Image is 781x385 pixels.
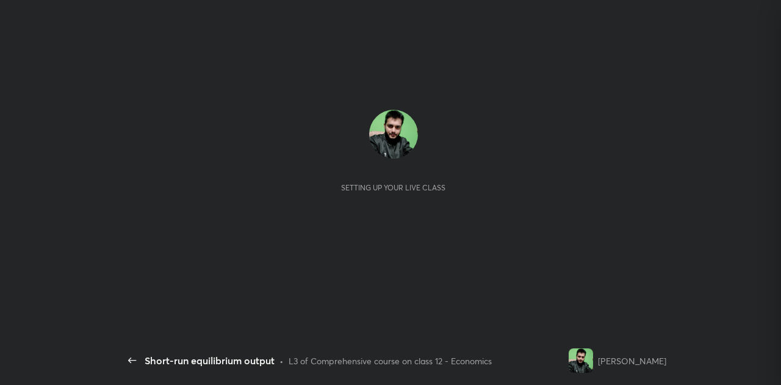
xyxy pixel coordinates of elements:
img: b5119295ba55446f9ca297f972b77beb.jpg [369,110,418,159]
div: Short-run equilibrium output [145,353,275,368]
div: Setting up your live class [341,183,445,192]
img: b5119295ba55446f9ca297f972b77beb.jpg [569,348,593,373]
div: L3 of Comprehensive course on class 12 - Economics [289,354,492,367]
div: [PERSON_NAME] [598,354,666,367]
div: • [279,354,284,367]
